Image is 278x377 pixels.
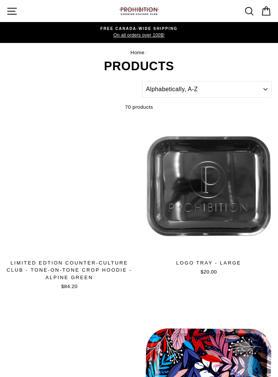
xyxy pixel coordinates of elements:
[6,103,272,111] p: 70 products
[146,50,148,55] span: /
[118,7,160,15] img: PROHIBITION COUNTER-CULTURE CLUB
[139,117,278,278] a: LOGO TRAY - LARGE$20.00
[4,283,135,290] div: $84.20
[130,50,145,55] a: Home
[143,268,274,276] div: $20.00
[6,60,272,72] h1: Products
[8,26,270,39] a: FREE CANADA-WIDE SHIPPING On all orders over 100$!
[6,49,272,57] nav: breadcrumbs
[4,259,135,281] div: LIMITED EDTION COUNTER-CULTURE CLUB - TONE-ON-TONE CROP HOODIE - ALPINE GREEN
[8,32,270,39] span: On all orders over 100$!
[143,259,274,267] div: LOGO TRAY - LARGE
[8,26,270,32] span: FREE CANADA-WIDE SHIPPING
